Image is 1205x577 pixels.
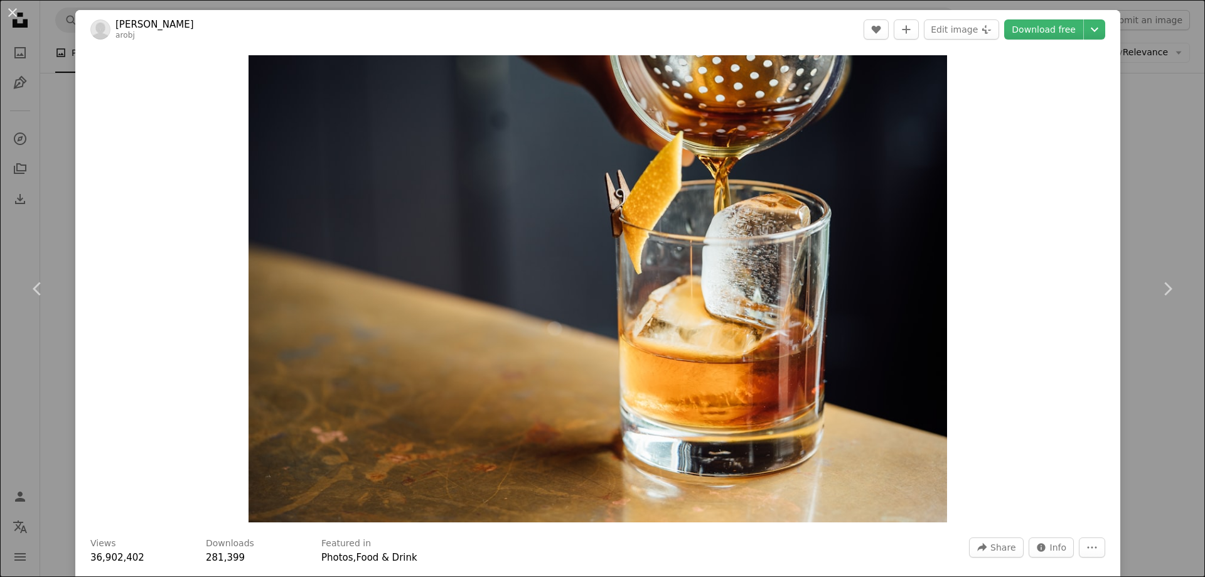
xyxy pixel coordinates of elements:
[924,19,999,40] button: Edit image
[90,19,110,40] img: Go to Adam Jaime's profile
[206,552,245,563] span: 281,399
[1079,537,1105,558] button: More Actions
[969,537,1023,558] button: Share this image
[1050,538,1067,557] span: Info
[115,31,135,40] a: arobj
[353,552,356,563] span: ,
[90,552,144,563] span: 36,902,402
[356,552,417,563] a: Food & Drink
[321,537,371,550] h3: Featured in
[115,18,194,31] a: [PERSON_NAME]
[249,55,948,522] img: liquor pouring on clear shot glass
[894,19,919,40] button: Add to Collection
[90,537,116,550] h3: Views
[864,19,889,40] button: Like
[321,552,353,563] a: Photos
[1130,229,1205,349] a: Next
[206,537,254,550] h3: Downloads
[1004,19,1083,40] a: Download free
[1084,19,1105,40] button: Choose download size
[990,538,1015,557] span: Share
[249,55,948,522] button: Zoom in on this image
[1029,537,1074,558] button: Stats about this image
